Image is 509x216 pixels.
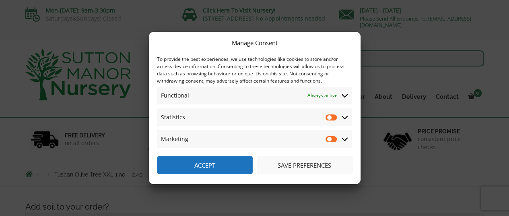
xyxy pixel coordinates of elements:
summary: Statistics [157,108,352,126]
div: To provide the best experiences, we use technologies like cookies to store and/or access device i... [157,56,352,85]
span: Marketing [161,134,188,144]
span: Functional [161,91,189,100]
span: Always active [307,91,338,100]
summary: Functional Always active [157,87,352,104]
button: Save preferences [257,156,352,174]
div: Manage Consent [232,38,278,48]
span: Statistics [161,112,185,122]
button: Accept [157,156,253,174]
summary: Marketing [157,130,352,148]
